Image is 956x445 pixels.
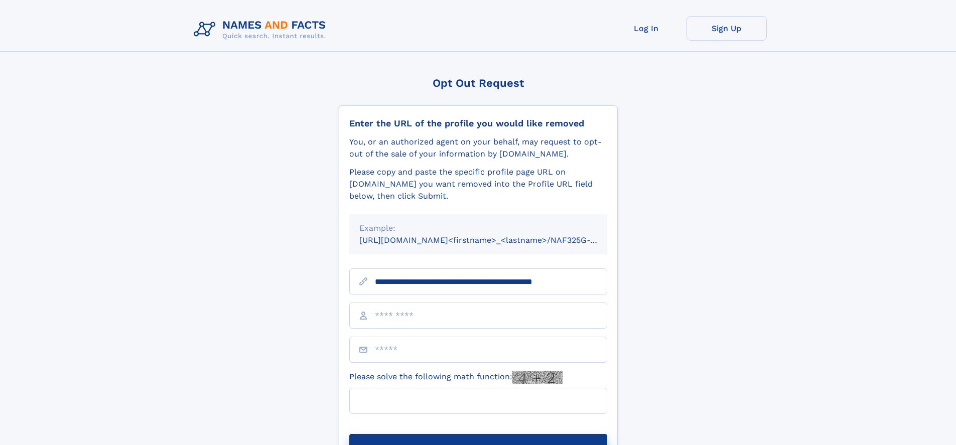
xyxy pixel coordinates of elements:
div: You, or an authorized agent on your behalf, may request to opt-out of the sale of your informatio... [349,136,607,160]
div: Please copy and paste the specific profile page URL on [DOMAIN_NAME] you want removed into the Pr... [349,166,607,202]
label: Please solve the following math function: [349,371,563,384]
img: Logo Names and Facts [190,16,334,43]
a: Log In [606,16,687,41]
div: Opt Out Request [339,77,618,89]
a: Sign Up [687,16,767,41]
div: Example: [359,222,597,234]
div: Enter the URL of the profile you would like removed [349,118,607,129]
small: [URL][DOMAIN_NAME]<firstname>_<lastname>/NAF325G-xxxxxxxx [359,235,626,245]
